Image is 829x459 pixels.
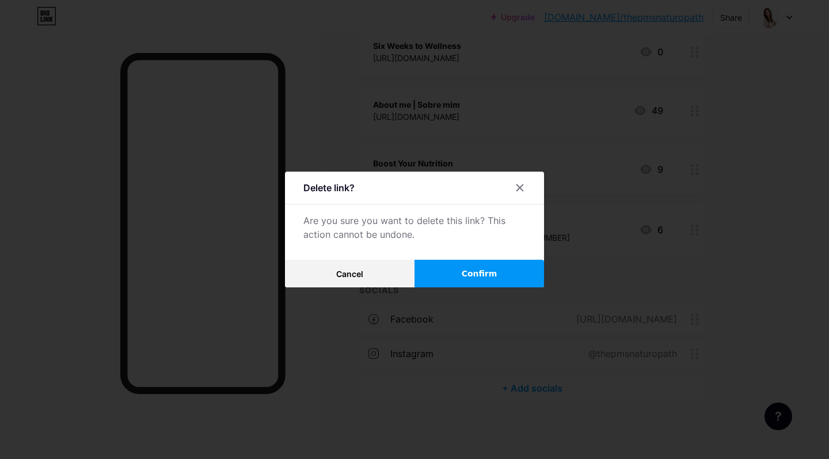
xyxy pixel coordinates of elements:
div: Are you sure you want to delete this link? This action cannot be undone. [303,214,526,241]
button: Cancel [285,260,414,287]
span: Cancel [336,269,363,279]
div: Delete link? [303,181,355,195]
span: Confirm [462,268,497,280]
button: Confirm [414,260,544,287]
